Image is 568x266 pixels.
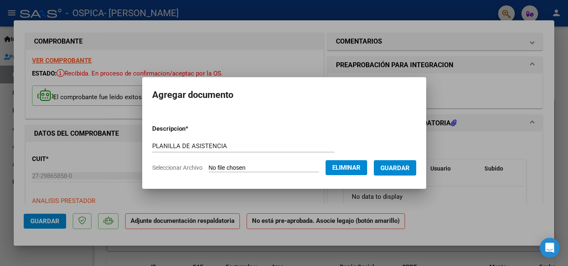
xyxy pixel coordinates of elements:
button: Eliminar [326,160,367,175]
span: Guardar [380,164,410,172]
span: Seleccionar Archivo [152,164,203,171]
span: Eliminar [332,164,361,171]
button: Guardar [374,160,416,176]
h2: Agregar documento [152,87,416,103]
p: Descripcion [152,124,232,134]
div: Open Intercom Messenger [540,238,560,258]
